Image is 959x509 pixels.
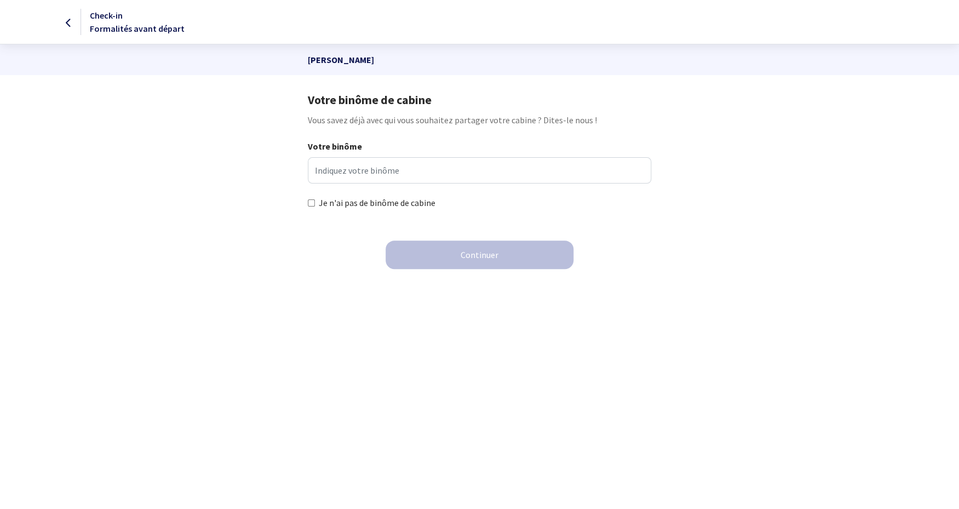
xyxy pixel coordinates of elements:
[308,44,651,75] p: [PERSON_NAME]
[308,113,651,127] p: Vous savez déjà avec qui vous souhaitez partager votre cabine ? Dites-le nous !
[308,93,651,107] h1: Votre binôme de cabine
[319,196,435,209] label: Je n'ai pas de binôme de cabine
[308,157,651,184] input: Indiquez votre binôme
[386,241,573,269] button: Continuer
[90,10,185,34] span: Check-in Formalités avant départ
[308,141,362,152] strong: Votre binôme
